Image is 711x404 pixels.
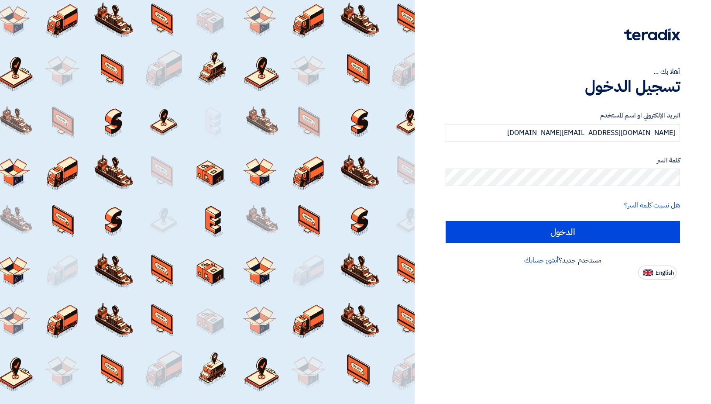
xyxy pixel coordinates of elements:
[656,270,674,276] span: English
[446,77,680,96] h1: تسجيل الدخول
[446,255,680,266] div: مستخدم جديد؟
[446,124,680,142] input: أدخل بريد العمل الإلكتروني او اسم المستخدم الخاص بك ...
[446,155,680,166] label: كلمة السر
[624,200,680,211] a: هل نسيت كلمة السر؟
[446,66,680,77] div: أهلا بك ...
[638,266,677,280] button: English
[446,110,680,121] label: البريد الإلكتروني او اسم المستخدم
[524,255,559,266] a: أنشئ حسابك
[446,221,680,243] input: الدخول
[624,28,680,41] img: Teradix logo
[643,269,653,276] img: en-US.png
